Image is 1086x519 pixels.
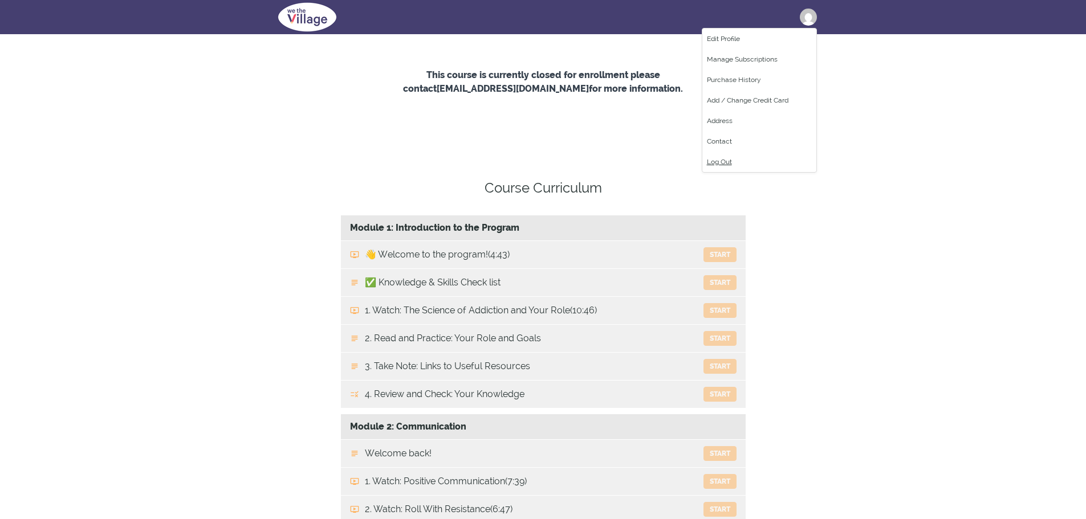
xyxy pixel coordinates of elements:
[570,304,597,317] span: (10:46)
[703,247,737,262] button: Start
[703,474,737,489] button: Start
[365,475,505,488] span: 1. Watch: Positive Communication
[341,241,746,268] a: 👋 Welcome to the program! (4:43) Start
[365,502,490,516] span: 2. Watch: Roll With Resistance
[703,387,737,402] button: Start
[505,475,527,488] span: (7:39)
[341,440,746,467] a: Welcome back! Start
[341,353,746,380] a: 3. Take Note: Links to Useful Resources Start
[702,49,816,70] a: Manage Subscriptions
[365,276,501,289] span: ✅ Knowledge & Skills Check list
[365,304,570,317] span: 1. Watch: The Science of Addiction and Your Role
[490,502,513,516] span: (6:47)
[341,381,746,408] a: 4. Review and Check: Your Knowledge Start
[341,414,746,440] div: Module 2: Communication
[341,215,746,241] div: Module 1: Introduction to the Program
[702,90,816,111] a: Add / Change Credit Card
[703,303,737,318] button: Start
[703,446,737,461] button: Start
[403,70,683,94] strong: This course is currently closed for enrollment please contact [EMAIL_ADDRESS][DOMAIN_NAME] for mo...
[341,178,746,198] h4: Course Curriculum
[365,387,524,401] span: 4. Review and Check: Your Knowledge
[703,275,737,290] button: Start
[702,28,816,49] a: Edit Profile
[703,502,737,517] button: Start
[702,70,816,90] a: Purchase History
[341,269,746,296] a: ✅ Knowledge & Skills Check list Start
[702,131,816,152] a: Contact
[341,297,746,324] a: 1. Watch: The Science of Addiction and Your Role (10:46) Start
[703,359,737,374] button: Start
[365,332,541,345] span: 2. Read and Practice: Your Role and Goals
[365,248,488,261] span: 👋 Welcome to the program!
[341,468,746,495] a: 1. Watch: Positive Communication (7:39) Start
[702,152,816,172] a: Log Out
[341,325,746,352] a: 2. Read and Practice: Your Role and Goals Start
[365,447,432,460] span: Welcome back!
[488,248,510,261] span: (4:43)
[703,331,737,346] button: Start
[702,111,816,131] a: Address
[800,9,817,26] img: amyrose19@gmail.com
[365,359,530,373] span: 3. Take Note: Links to Useful Resources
